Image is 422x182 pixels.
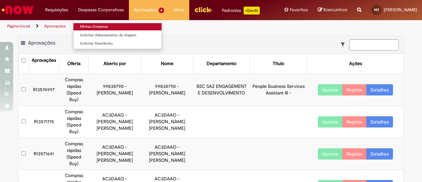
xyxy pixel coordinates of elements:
[89,74,141,106] td: 99838790 - [PERSON_NAME]
[29,54,59,74] th: Aprovações
[366,84,393,95] a: Detalhes
[174,7,184,13] span: More
[32,57,56,64] div: Aprovações
[342,116,367,127] button: Rejeitar
[141,138,193,170] td: AC3DAAO - [PERSON_NAME] [PERSON_NAME]
[159,8,164,13] span: 6
[67,60,80,67] div: Oferta
[29,106,59,138] td: R13571715
[318,84,343,95] button: Aprovar
[45,7,68,13] span: Requisições
[384,7,417,13] span: [PERSON_NAME]
[29,138,59,170] td: R13571641
[134,7,157,13] span: Aprovações
[374,8,379,12] span: MZ
[141,106,193,138] td: AC3DAAO - [PERSON_NAME] [PERSON_NAME]
[193,74,250,106] td: BSC SAZ ENGAGEMENT E DESENVOLVIMENTO
[366,148,393,160] a: Detalhes
[29,74,59,106] td: R13574997
[222,7,260,15] div: Padroniza
[250,74,307,106] td: People Business Services Assistant III -
[74,32,162,39] a: Solicitar Adiantamento de Viagem
[342,148,367,160] button: Rejeitar
[244,7,260,15] p: +GenAi
[318,116,343,127] button: Aprovar
[323,7,347,13] span: Rascunhos
[207,60,236,67] div: Departamento
[141,74,193,106] td: 99838790 - [PERSON_NAME]
[74,40,162,47] a: Solicitar Reembolso
[59,138,89,170] td: Compras rápidas (Speed Buy)
[318,148,343,160] button: Aprovar
[273,60,284,67] div: Título
[78,7,124,13] span: Despesas Corporativas
[59,74,89,106] td: Compras rápidas (Speed Buy)
[290,7,308,13] span: Favoritos
[366,116,393,127] a: Detalhes
[349,60,362,67] div: Ações
[74,23,162,30] a: Minhas Despesas
[89,138,141,170] td: AC3DAAO - [PERSON_NAME] [PERSON_NAME]
[104,60,126,67] div: Aberto por
[194,5,212,15] img: click_logo_yellow_360x200.png
[318,7,347,13] a: Rascunhos
[73,20,162,49] ul: Despesas Corporativas
[5,20,276,32] ul: Trilhas de página
[7,23,30,29] a: Página inicial
[59,106,89,138] td: Compras rápidas (Speed Buy)
[161,60,173,67] div: Nome
[89,106,141,138] td: AC3DAAO - [PERSON_NAME] [PERSON_NAME]
[341,42,348,47] i: Mostrar filtros para: Suas Solicitações
[342,84,367,95] button: Rejeitar
[28,40,55,46] span: Aprovações
[1,3,35,17] img: ServiceNow
[44,23,66,29] a: Aprovações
